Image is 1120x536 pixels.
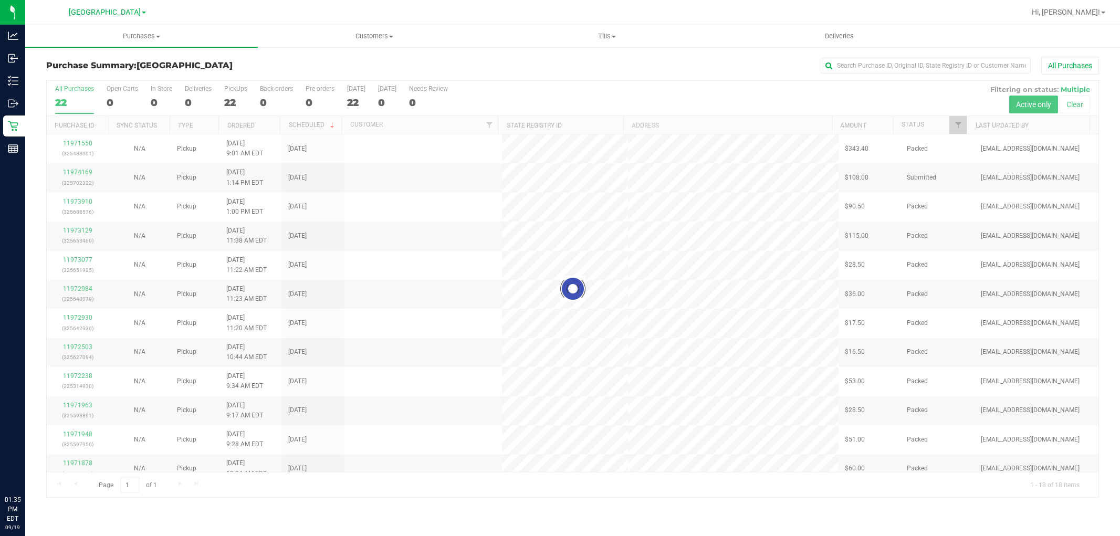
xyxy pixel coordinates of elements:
[1041,57,1099,75] button: All Purchases
[8,143,18,154] inline-svg: Reports
[137,60,233,70] span: [GEOGRAPHIC_DATA]
[8,53,18,64] inline-svg: Inbound
[1032,8,1100,16] span: Hi, [PERSON_NAME]!
[258,25,490,47] a: Customers
[5,495,20,523] p: 01:35 PM EDT
[8,30,18,41] inline-svg: Analytics
[821,58,1031,73] input: Search Purchase ID, Original ID, State Registry ID or Customer Name...
[25,25,258,47] a: Purchases
[8,98,18,109] inline-svg: Outbound
[491,31,723,41] span: Tills
[69,8,141,17] span: [GEOGRAPHIC_DATA]
[811,31,868,41] span: Deliveries
[5,523,20,531] p: 09/19
[8,121,18,131] inline-svg: Retail
[723,25,956,47] a: Deliveries
[31,450,44,463] iframe: Resource center unread badge
[46,61,397,70] h3: Purchase Summary:
[258,31,490,41] span: Customers
[490,25,723,47] a: Tills
[11,452,42,484] iframe: Resource center
[25,31,258,41] span: Purchases
[8,76,18,86] inline-svg: Inventory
